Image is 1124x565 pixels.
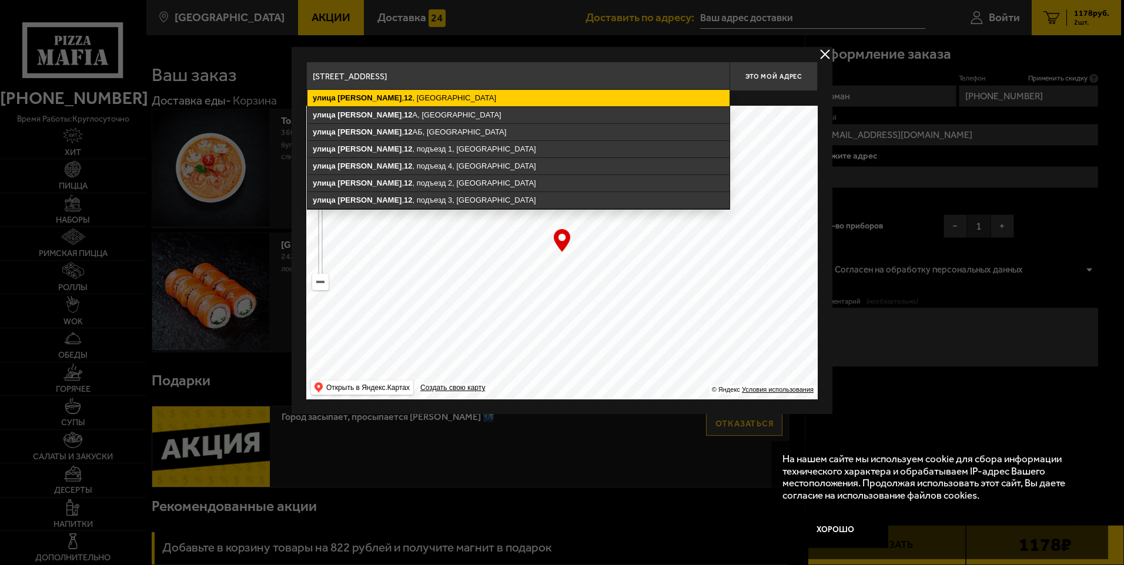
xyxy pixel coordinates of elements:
[782,453,1089,502] p: На нашем сайте мы используем cookie для сбора информации технического характера и обрабатываем IP...
[337,144,402,153] ymaps: [PERSON_NAME]
[306,62,730,91] input: Введите адрес доставки
[404,162,412,170] ymaps: 12
[782,513,888,548] button: Хорошо
[307,175,730,191] ymaps: , , подъезд 2, [GEOGRAPHIC_DATA]
[313,110,336,119] ymaps: улица
[307,107,730,123] ymaps: , А, [GEOGRAPHIC_DATA]
[337,127,402,136] ymaps: [PERSON_NAME]
[326,381,410,395] ymaps: Открыть в Яндекс.Картах
[730,62,818,91] button: Это мой адрес
[337,179,402,187] ymaps: [PERSON_NAME]
[307,192,730,208] ymaps: , , подъезд 3, [GEOGRAPHIC_DATA]
[313,179,336,187] ymaps: улица
[404,144,412,153] ymaps: 12
[313,196,336,204] ymaps: улица
[404,110,412,119] ymaps: 12
[307,124,730,140] ymaps: , АБ, [GEOGRAPHIC_DATA]
[337,110,402,119] ymaps: [PERSON_NAME]
[742,386,814,393] a: Условия использования
[404,179,412,187] ymaps: 12
[404,93,412,102] ymaps: 12
[337,162,402,170] ymaps: [PERSON_NAME]
[337,196,402,204] ymaps: [PERSON_NAME]
[418,384,487,392] a: Создать свою карту
[404,127,412,136] ymaps: 12
[818,47,832,62] button: delivery type
[307,158,730,174] ymaps: , , подъезд 4, [GEOGRAPHIC_DATA]
[404,196,412,204] ymaps: 12
[313,93,336,102] ymaps: улица
[337,93,402,102] ymaps: [PERSON_NAME]
[745,73,802,80] span: Это мой адрес
[313,127,336,136] ymaps: улица
[311,381,413,395] ymaps: Открыть в Яндекс.Картах
[307,141,730,157] ymaps: , , подъезд 1, [GEOGRAPHIC_DATA]
[712,386,740,393] ymaps: © Яндекс
[313,144,336,153] ymaps: улица
[307,90,730,106] ymaps: , , [GEOGRAPHIC_DATA]
[306,94,472,103] p: Укажите дом на карте или в поле ввода
[313,162,336,170] ymaps: улица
